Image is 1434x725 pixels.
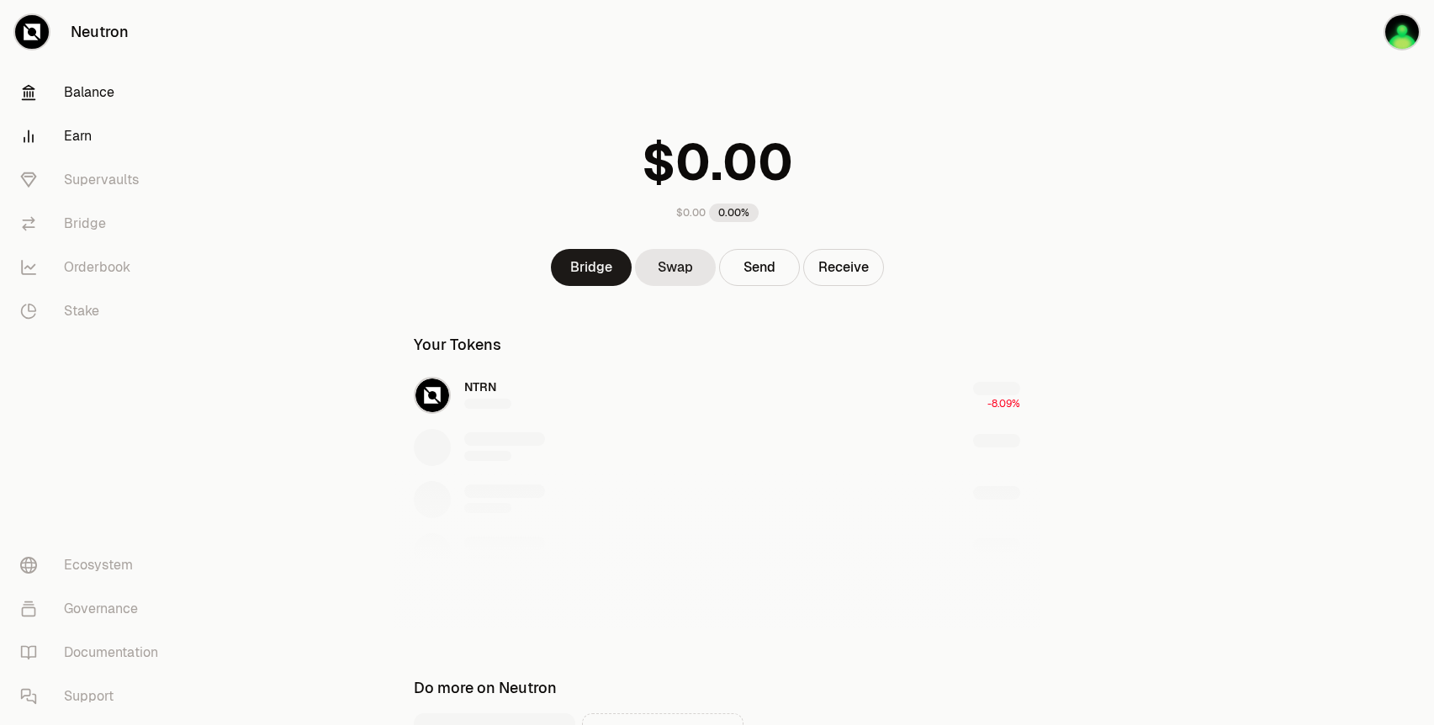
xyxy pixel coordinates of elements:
[709,204,759,222] div: 0.00%
[7,158,182,202] a: Supervaults
[7,114,182,158] a: Earn
[719,249,800,286] button: Send
[7,71,182,114] a: Balance
[7,587,182,631] a: Governance
[414,676,557,700] div: Do more on Neutron
[414,333,501,357] div: Your Tokens
[1385,15,1419,49] img: Ledger X
[676,206,706,220] div: $0.00
[7,289,182,333] a: Stake
[803,249,884,286] button: Receive
[7,543,182,587] a: Ecosystem
[7,202,182,246] a: Bridge
[7,675,182,718] a: Support
[635,249,716,286] a: Swap
[551,249,632,286] a: Bridge
[7,246,182,289] a: Orderbook
[7,631,182,675] a: Documentation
